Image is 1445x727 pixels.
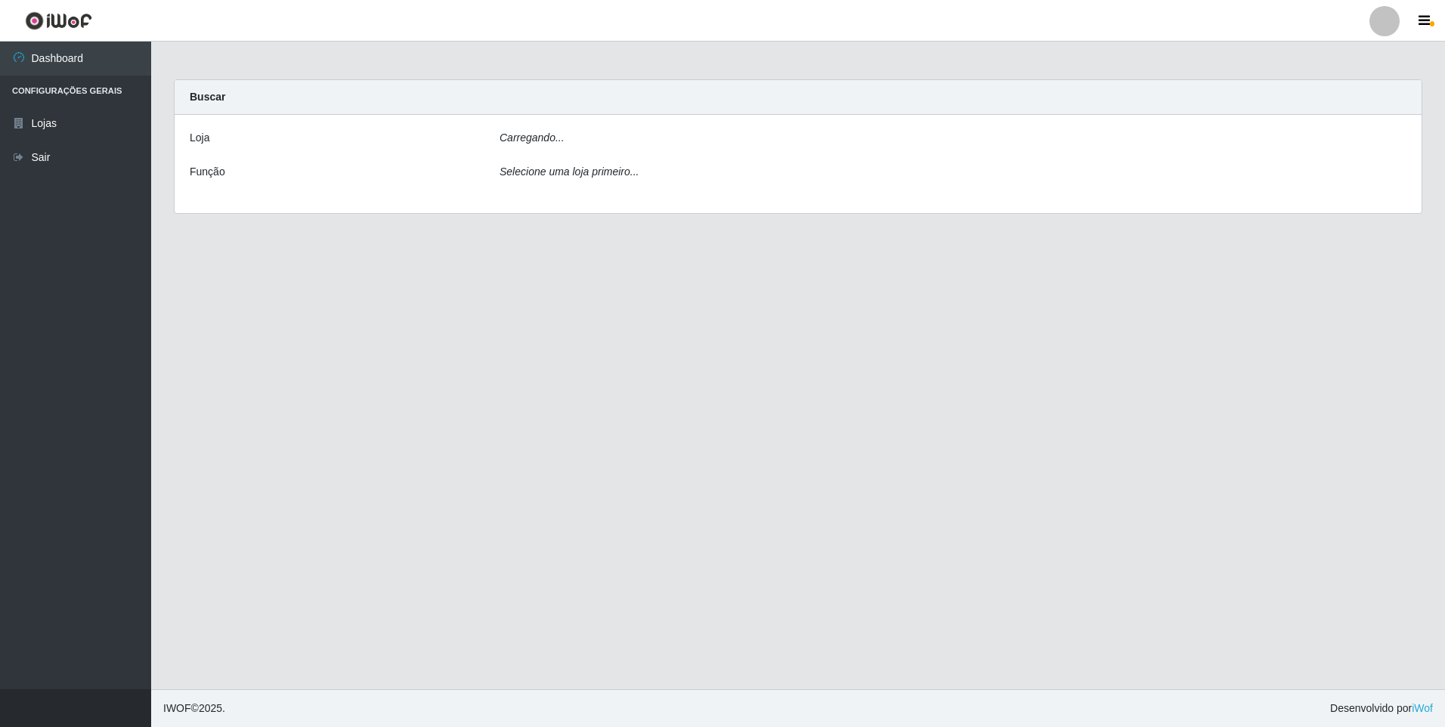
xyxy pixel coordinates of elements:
label: Loja [190,130,209,146]
span: Desenvolvido por [1330,701,1433,716]
span: IWOF [163,702,191,714]
a: iWof [1412,702,1433,714]
i: Selecione uma loja primeiro... [500,166,639,178]
span: © 2025 . [163,701,225,716]
img: CoreUI Logo [25,11,92,30]
i: Carregando... [500,131,565,144]
strong: Buscar [190,91,225,103]
label: Função [190,164,225,180]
